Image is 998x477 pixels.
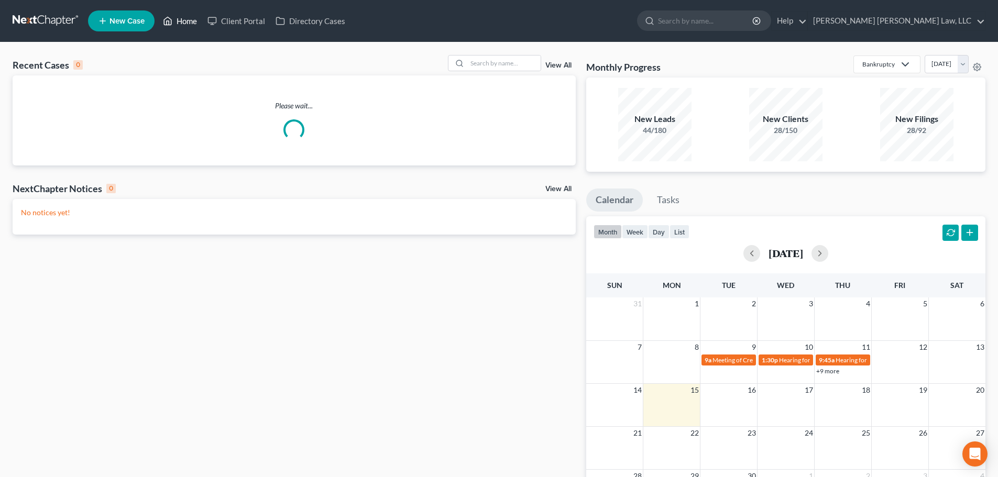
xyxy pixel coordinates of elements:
[607,281,622,290] span: Sun
[545,185,572,193] a: View All
[747,384,757,396] span: 16
[749,113,822,125] div: New Clients
[950,281,963,290] span: Sat
[769,248,803,259] h2: [DATE]
[467,56,541,71] input: Search by name...
[73,60,83,70] div: 0
[975,427,985,439] span: 27
[722,281,736,290] span: Tue
[158,12,202,30] a: Home
[808,297,814,310] span: 3
[751,341,757,353] span: 9
[658,11,754,30] input: Search by name...
[861,341,871,353] span: 11
[618,125,692,136] div: 44/180
[880,113,953,125] div: New Filings
[689,384,700,396] span: 15
[586,188,643,212] a: Calendar
[670,225,689,239] button: list
[106,184,116,193] div: 0
[816,367,839,375] a: +9 more
[648,225,670,239] button: day
[819,356,835,364] span: 9:45a
[632,427,643,439] span: 21
[13,182,116,195] div: NextChapter Notices
[705,356,711,364] span: 9a
[13,101,576,111] p: Please wait...
[586,61,661,73] h3: Monthly Progress
[862,60,895,69] div: Bankruptcy
[918,427,928,439] span: 26
[975,341,985,353] span: 13
[637,341,643,353] span: 7
[918,341,928,353] span: 12
[880,125,953,136] div: 28/92
[751,297,757,310] span: 2
[648,188,689,212] a: Tasks
[202,12,270,30] a: Client Portal
[808,12,985,30] a: [PERSON_NAME] [PERSON_NAME] Law, LLC
[694,297,700,310] span: 1
[270,12,350,30] a: Directory Cases
[922,297,928,310] span: 5
[618,113,692,125] div: New Leads
[772,12,807,30] a: Help
[694,341,700,353] span: 8
[804,384,814,396] span: 17
[712,356,829,364] span: Meeting of Creditors for [PERSON_NAME]
[622,225,648,239] button: week
[865,297,871,310] span: 4
[918,384,928,396] span: 19
[747,427,757,439] span: 23
[777,281,794,290] span: Wed
[632,384,643,396] span: 14
[804,427,814,439] span: 24
[836,356,973,364] span: Hearing for [PERSON_NAME] & [PERSON_NAME]
[689,427,700,439] span: 22
[762,356,778,364] span: 1:30p
[835,281,850,290] span: Thu
[749,125,822,136] div: 28/150
[779,356,861,364] span: Hearing for [PERSON_NAME]
[861,384,871,396] span: 18
[979,297,985,310] span: 6
[13,59,83,71] div: Recent Cases
[109,17,145,25] span: New Case
[975,384,985,396] span: 20
[804,341,814,353] span: 10
[663,281,681,290] span: Mon
[545,62,572,69] a: View All
[962,441,988,467] div: Open Intercom Messenger
[594,225,622,239] button: month
[861,427,871,439] span: 25
[21,207,567,218] p: No notices yet!
[894,281,905,290] span: Fri
[632,297,643,310] span: 31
